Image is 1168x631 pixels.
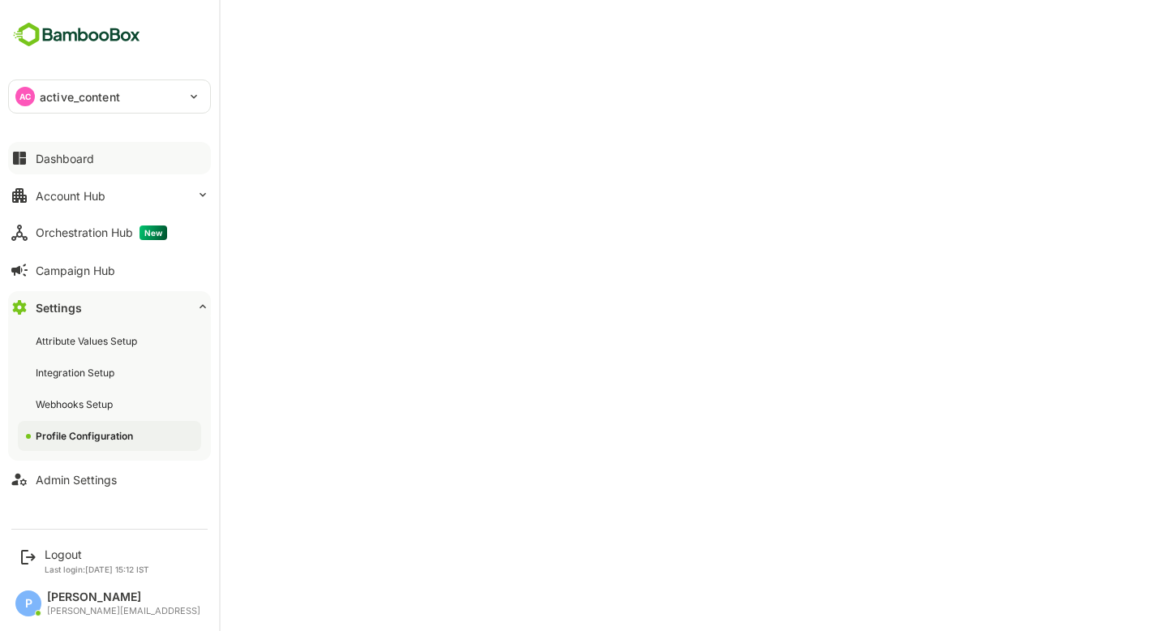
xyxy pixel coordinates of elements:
div: Orchestration Hub [36,225,167,240]
button: Orchestration HubNew [8,217,211,249]
div: Admin Settings [36,473,117,487]
div: Profile Configuration [36,429,136,443]
div: Attribute Values Setup [36,334,140,348]
div: Dashboard [36,152,94,165]
span: New [140,225,167,240]
img: BambooboxFullLogoMark.5f36c76dfaba33ec1ec1367b70bb1252.svg [8,19,145,50]
div: [PERSON_NAME][EMAIL_ADDRESS] [47,606,200,616]
div: Webhooks Setup [36,397,116,411]
div: Account Hub [36,189,105,203]
div: AC [15,87,35,106]
div: Logout [45,547,149,561]
button: Account Hub [8,179,211,212]
button: Settings [8,291,211,324]
button: Campaign Hub [8,254,211,286]
div: [PERSON_NAME] [47,590,200,604]
p: active_content [40,88,120,105]
div: Campaign Hub [36,264,115,277]
button: Admin Settings [8,463,211,496]
button: Dashboard [8,142,211,174]
p: Last login: [DATE] 15:12 IST [45,564,149,574]
div: Settings [36,301,82,315]
div: ACactive_content [9,80,210,113]
div: Integration Setup [36,366,118,380]
div: P [15,590,41,616]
